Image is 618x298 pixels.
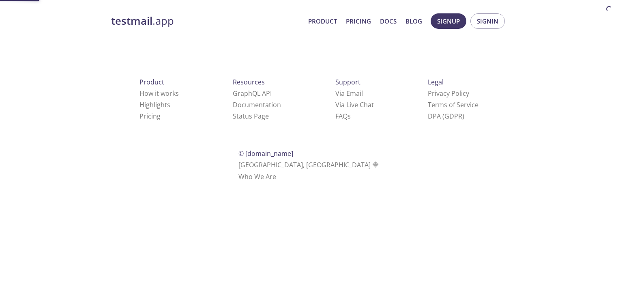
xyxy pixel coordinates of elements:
a: Product [308,16,337,26]
a: Status Page [233,112,269,121]
span: Signup [437,16,460,26]
strong: testmail [111,14,152,28]
span: © [DOMAIN_NAME] [238,149,293,158]
a: Via Email [335,89,363,98]
a: Pricing [346,16,371,26]
a: Who We Are [238,172,276,181]
a: testmail.app [111,14,302,28]
span: Resources [233,78,265,86]
a: Terms of Service [428,100,479,109]
a: Privacy Policy [428,89,469,98]
a: Docs [380,16,397,26]
span: Product [139,78,164,86]
a: FAQ [335,112,351,121]
a: How it works [139,89,179,98]
span: Support [335,78,360,86]
a: GraphQL API [233,89,272,98]
span: Legal [428,78,444,86]
button: Signup [431,13,466,29]
span: Signin [477,16,498,26]
span: [GEOGRAPHIC_DATA], [GEOGRAPHIC_DATA] [238,160,380,169]
a: Documentation [233,100,281,109]
a: Highlights [139,100,170,109]
span: s [348,112,351,121]
a: Pricing [139,112,161,121]
button: Signin [470,13,505,29]
a: DPA (GDPR) [428,112,464,121]
a: Blog [406,16,422,26]
a: Via Live Chat [335,100,374,109]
